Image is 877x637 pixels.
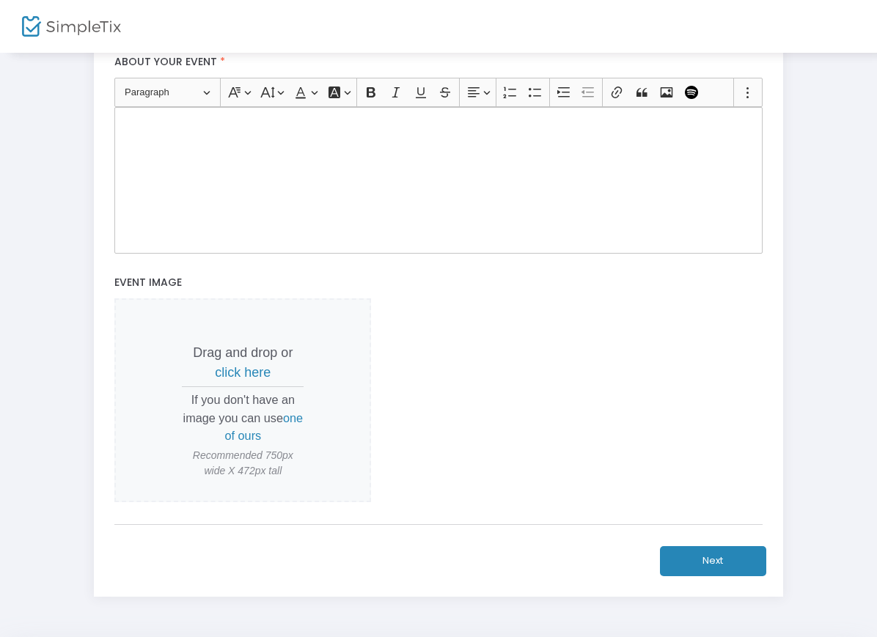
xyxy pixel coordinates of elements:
button: Next [660,546,766,576]
button: Paragraph [118,81,217,104]
span: Event Image [114,275,182,290]
div: Rich Text Editor, main [114,107,762,254]
p: Drag and drop or [182,343,304,383]
label: About your event [108,48,770,78]
span: Paragraph [125,84,201,101]
div: Editor toolbar [114,78,762,107]
span: click here [215,365,271,380]
span: Recommended 750px wide X 472px tall [182,448,304,479]
p: If you don't have an image you can use [182,391,304,444]
span: one of ours [225,411,304,442]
